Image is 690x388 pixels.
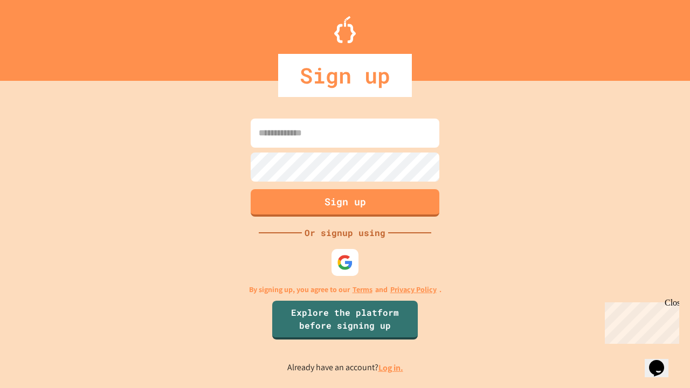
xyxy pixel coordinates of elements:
[601,298,679,344] iframe: chat widget
[272,301,418,339] a: Explore the platform before signing up
[353,284,372,295] a: Terms
[334,16,356,43] img: Logo.svg
[302,226,388,239] div: Or signup using
[378,362,403,373] a: Log in.
[251,189,439,217] button: Sign up
[645,345,679,377] iframe: chat widget
[278,54,412,97] div: Sign up
[390,284,437,295] a: Privacy Policy
[249,284,441,295] p: By signing up, you agree to our and .
[4,4,74,68] div: Chat with us now!Close
[337,254,353,271] img: google-icon.svg
[287,361,403,375] p: Already have an account?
